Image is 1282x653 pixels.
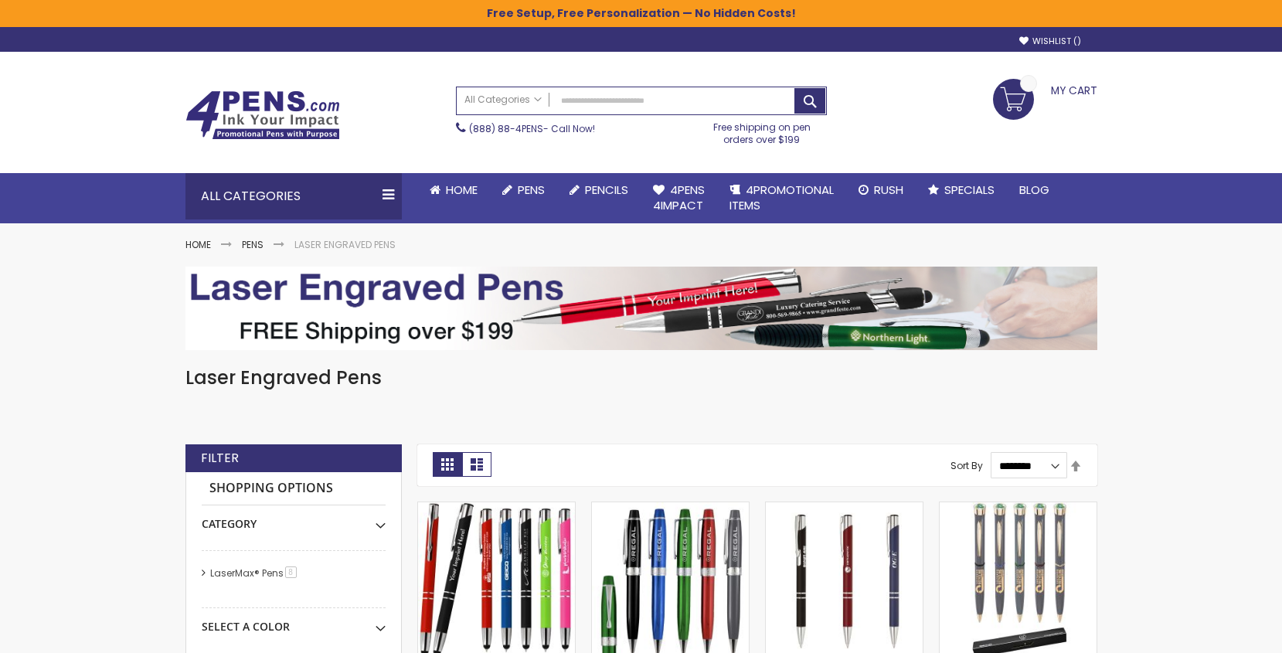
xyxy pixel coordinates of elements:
[846,173,916,207] a: Rush
[1019,182,1049,198] span: Blog
[766,502,923,515] a: Paradigm Aluminum Ballpoint Click-Action Metal Pen with Rubber Finish
[417,173,490,207] a: Home
[185,173,402,219] div: All Categories
[418,502,575,515] a: Paramount Custom Metal Stylus® Pens -Special Offer
[557,173,641,207] a: Pencils
[697,115,827,146] div: Free shipping on pen orders over $199
[916,173,1007,207] a: Specials
[201,450,239,467] strong: Filter
[717,173,846,223] a: 4PROMOTIONALITEMS
[285,566,297,578] span: 8
[202,472,386,505] strong: Shopping Options
[592,502,749,515] a: Pantheon Silver Metal Pen
[874,182,903,198] span: Rush
[641,173,717,223] a: 4Pens4impact
[1007,173,1062,207] a: Blog
[185,267,1097,350] img: Laser Engraved Pens
[185,366,1097,390] h1: Laser Engraved Pens
[1019,36,1081,47] a: Wishlist
[518,182,545,198] span: Pens
[944,182,995,198] span: Specials
[206,566,302,580] a: LaserMax® Pens8
[464,94,542,106] span: All Categories
[202,608,386,634] div: Select A Color
[469,122,595,135] span: - Call Now!
[585,182,628,198] span: Pencils
[185,90,340,140] img: 4Pens Custom Pens and Promotional Products
[457,87,549,113] a: All Categories
[202,505,386,532] div: Category
[446,182,478,198] span: Home
[185,238,211,251] a: Home
[294,238,396,251] strong: Laser Engraved Pens
[433,452,462,477] strong: Grid
[469,122,543,135] a: (888) 88-4PENS
[242,238,264,251] a: Pens
[653,182,705,213] span: 4Pens 4impact
[940,502,1097,515] a: Garland® USA Made Recycled Hefty High Gloss Gold Accents Metal Twist Pen
[490,173,557,207] a: Pens
[950,459,983,472] label: Sort By
[729,182,834,213] span: 4PROMOTIONAL ITEMS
